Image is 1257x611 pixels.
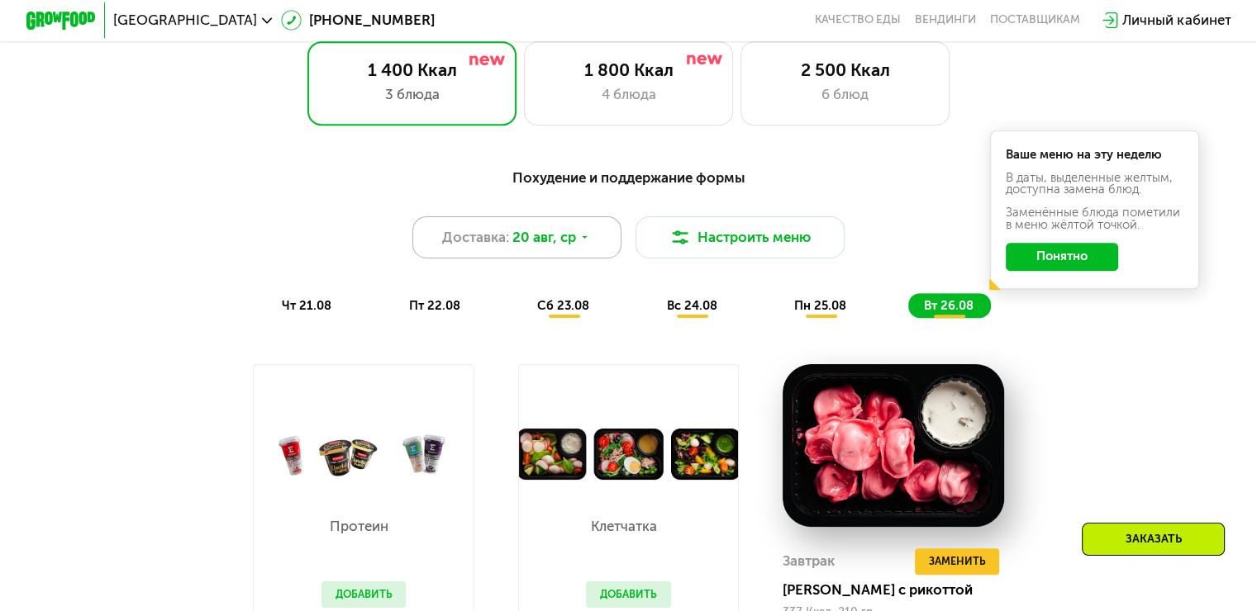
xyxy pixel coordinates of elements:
[924,298,974,313] span: вт 26.08
[586,581,671,608] button: Добавить
[321,519,398,533] p: Протеин
[928,552,985,570] span: Заменить
[326,84,498,105] div: 3 блюда
[783,581,1017,599] div: [PERSON_NAME] с рикоттой
[783,548,835,575] div: Завтрак
[1082,523,1225,556] div: Заказать
[112,167,1145,188] div: Похудение и поддержание формы
[815,13,901,27] a: Качество еды
[321,581,407,608] button: Добавить
[542,84,715,105] div: 4 блюда
[759,84,931,105] div: 6 блюд
[512,227,576,248] span: 20 авг, ср
[990,13,1080,27] div: поставщикам
[759,59,931,80] div: 2 500 Ккал
[1122,10,1231,31] div: Личный кабинет
[586,519,663,533] p: Клетчатка
[281,10,435,31] a: [PHONE_NUMBER]
[915,548,1000,575] button: Заменить
[636,216,845,258] button: Настроить меню
[1006,206,1184,231] div: Заменённые блюда пометили в меню жёлтой точкой.
[442,227,509,248] span: Доставка:
[542,59,715,80] div: 1 800 Ккал
[326,59,498,80] div: 1 400 Ккал
[1006,243,1118,271] button: Понятно
[537,298,589,313] span: сб 23.08
[794,298,846,313] span: пн 25.08
[1006,172,1184,197] div: В даты, выделенные желтым, доступна замена блюд.
[1006,149,1184,161] div: Ваше меню на эту неделю
[113,13,257,27] span: [GEOGRAPHIC_DATA]
[915,13,976,27] a: Вендинги
[282,298,331,313] span: чт 21.08
[667,298,717,313] span: вс 24.08
[409,298,460,313] span: пт 22.08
